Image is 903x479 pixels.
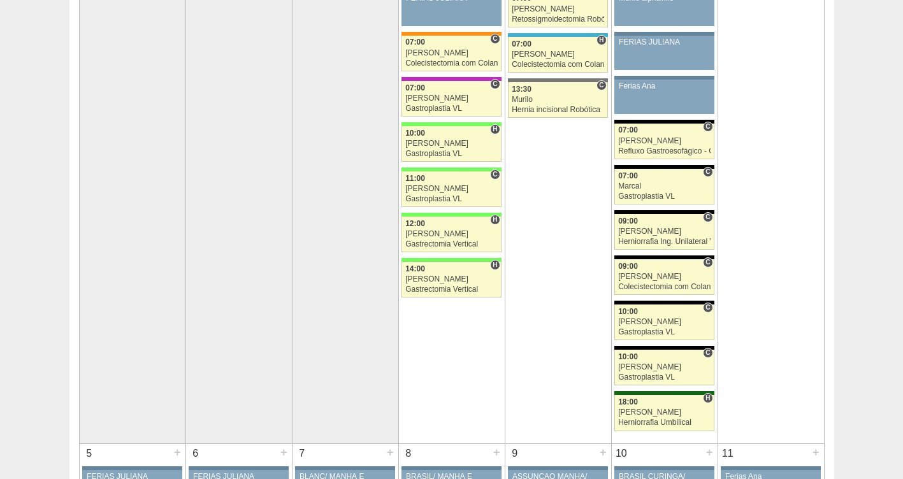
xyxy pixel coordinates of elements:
div: Key: Aviso [189,466,288,470]
span: Consultório [596,80,606,90]
a: H 07:00 [PERSON_NAME] Colecistectomia com Colangiografia VL [508,37,607,73]
span: 07:00 [512,39,531,48]
div: Ferias Ana [619,82,710,90]
div: Key: Brasil [401,122,501,126]
div: Key: Maria Braido [401,77,501,81]
div: [PERSON_NAME] [618,137,711,145]
div: Key: Aviso [295,466,394,470]
div: [PERSON_NAME] [405,94,498,103]
div: [PERSON_NAME] [405,230,498,238]
span: 10:00 [618,352,638,361]
div: [PERSON_NAME] [618,273,711,281]
div: Key: São Luiz - SCS [401,32,501,36]
span: Consultório [703,257,712,268]
div: + [385,444,396,461]
a: C 07:00 [PERSON_NAME] Refluxo Gastroesofágico - Cirurgia VL [614,124,714,159]
div: Key: Blanc [614,210,714,214]
div: Colecistectomia com Colangiografia VL [405,59,498,68]
span: Hospital [596,35,606,45]
div: Key: Neomater [508,33,607,37]
div: Key: Blanc [614,165,714,169]
div: Key: Blanc [614,255,714,259]
div: Key: Brasil [401,213,501,217]
span: 14:00 [405,264,425,273]
div: FERIAS JULIANA [619,38,710,46]
div: 8 [399,444,419,463]
span: 09:00 [618,262,638,271]
a: C 10:00 [PERSON_NAME] Gastroplastia VL [614,350,714,385]
div: Herniorrafia Ing. Unilateral VL [618,238,711,246]
span: 10:00 [618,307,638,316]
div: Gastroplastia VL [618,373,711,382]
span: Hospital [490,124,500,134]
div: [PERSON_NAME] [512,5,604,13]
span: Consultório [703,122,712,132]
div: Gastroplastia VL [405,104,498,113]
div: Refluxo Gastroesofágico - Cirurgia VL [618,147,711,155]
div: Key: Blanc [614,301,714,304]
span: 13:30 [512,85,531,94]
span: Consultório [490,79,500,89]
div: Key: Brasil [401,258,501,262]
a: Ferias Ana [614,80,714,114]
a: C 09:00 [PERSON_NAME] Herniorrafia Ing. Unilateral VL [614,214,714,250]
span: 07:00 [618,125,638,134]
div: Colecistectomia com Colangiografia VL [512,61,604,69]
a: C 11:00 [PERSON_NAME] Gastroplastia VL [401,171,501,207]
div: [PERSON_NAME] [618,408,711,417]
span: 07:00 [618,171,638,180]
div: Hernia incisional Robótica [512,106,604,114]
div: [PERSON_NAME] [512,50,604,59]
div: 10 [612,444,632,463]
a: C 13:30 Murilo Hernia incisional Robótica [508,82,607,118]
div: [PERSON_NAME] [405,185,498,193]
span: Hospital [703,393,712,403]
div: Key: Aviso [614,466,714,470]
span: 07:00 [405,38,425,46]
div: Key: Aviso [721,466,820,470]
a: C 10:00 [PERSON_NAME] Gastroplastia VL [614,304,714,340]
div: Gastrectomia Vertical [405,240,498,248]
div: Key: Aviso [401,466,501,470]
div: 11 [718,444,738,463]
div: Key: Aviso [614,32,714,36]
span: 11:00 [405,174,425,183]
div: [PERSON_NAME] [405,139,498,148]
div: Retossigmoidectomia Robótica [512,15,604,24]
div: Key: Aviso [614,76,714,80]
div: + [704,444,715,461]
div: + [172,444,183,461]
div: Key: Aviso [508,466,607,470]
div: Gastroplastia VL [618,192,711,201]
a: C 07:00 Marcal Gastroplastia VL [614,169,714,204]
span: 09:00 [618,217,638,225]
div: Colecistectomia com Colangiografia VL [618,283,711,291]
div: + [491,444,502,461]
span: Hospital [490,215,500,225]
div: Marcal [618,182,711,190]
div: + [278,444,289,461]
span: 18:00 [618,397,638,406]
div: 6 [186,444,206,463]
a: H 18:00 [PERSON_NAME] Herniorrafia Umbilical [614,395,714,431]
div: Murilo [512,96,604,104]
div: Key: Blanc [614,346,714,350]
a: FERIAS JULIANA [614,36,714,70]
span: 07:00 [405,83,425,92]
div: Key: Santa Catarina [508,78,607,82]
a: H 12:00 [PERSON_NAME] Gastrectomia Vertical [401,217,501,252]
a: C 07:00 [PERSON_NAME] Gastroplastia VL [401,81,501,117]
div: Key: Aviso [82,466,182,470]
div: Gastroplastia VL [618,328,711,336]
div: Key: Brasil [401,168,501,171]
div: [PERSON_NAME] [618,363,711,371]
div: Key: Santa Maria [614,391,714,395]
div: + [811,444,821,461]
div: [PERSON_NAME] [618,227,711,236]
a: H 10:00 [PERSON_NAME] Gastroplastia VL [401,126,501,162]
span: 12:00 [405,219,425,228]
div: [PERSON_NAME] [405,49,498,57]
div: [PERSON_NAME] [405,275,498,283]
div: [PERSON_NAME] [618,318,711,326]
span: Consultório [703,167,712,177]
